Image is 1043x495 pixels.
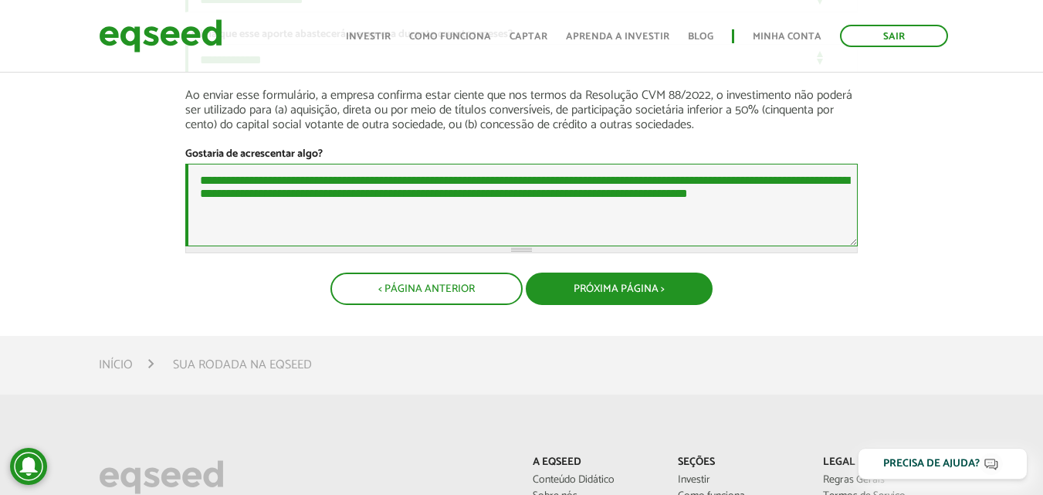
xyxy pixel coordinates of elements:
[753,32,821,42] a: Minha conta
[185,149,323,160] label: Gostaria de acrescentar algo?
[678,456,800,470] p: Seções
[823,456,945,470] p: Legal
[688,32,713,42] a: Blog
[330,273,523,305] button: < Página Anterior
[510,32,547,42] a: Captar
[566,32,669,42] a: Aprenda a investir
[99,15,222,56] img: EqSeed
[678,475,800,486] a: Investir
[99,359,133,371] a: Início
[346,32,391,42] a: Investir
[409,32,491,42] a: Como funciona
[185,88,858,133] p: Ao enviar esse formulário, a empresa confirma estar ciente que nos termos da Resolução CVM 88/202...
[840,25,948,47] a: Sair
[526,273,713,305] button: Próxima Página >
[173,354,312,375] li: Sua rodada na EqSeed
[823,475,945,486] a: Regras Gerais
[533,456,655,470] p: A EqSeed
[533,475,655,486] a: Conteúdo Didático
